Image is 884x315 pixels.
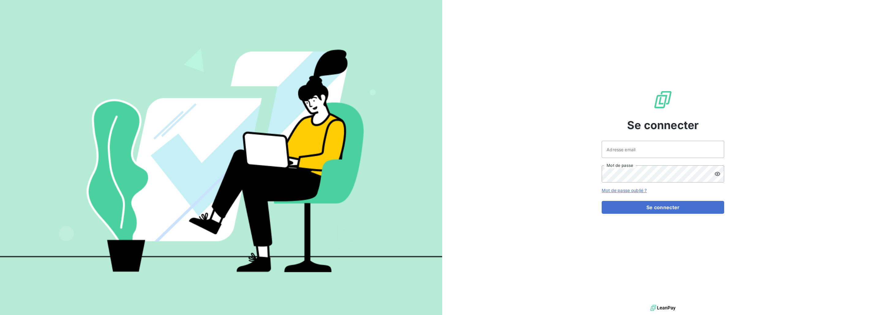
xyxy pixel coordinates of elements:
img: logo [650,303,675,313]
span: Se connecter [627,117,699,133]
input: placeholder [602,141,724,158]
a: Mot de passe oublié ? [602,188,647,193]
button: Se connecter [602,201,724,214]
img: Logo LeanPay [653,90,673,109]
